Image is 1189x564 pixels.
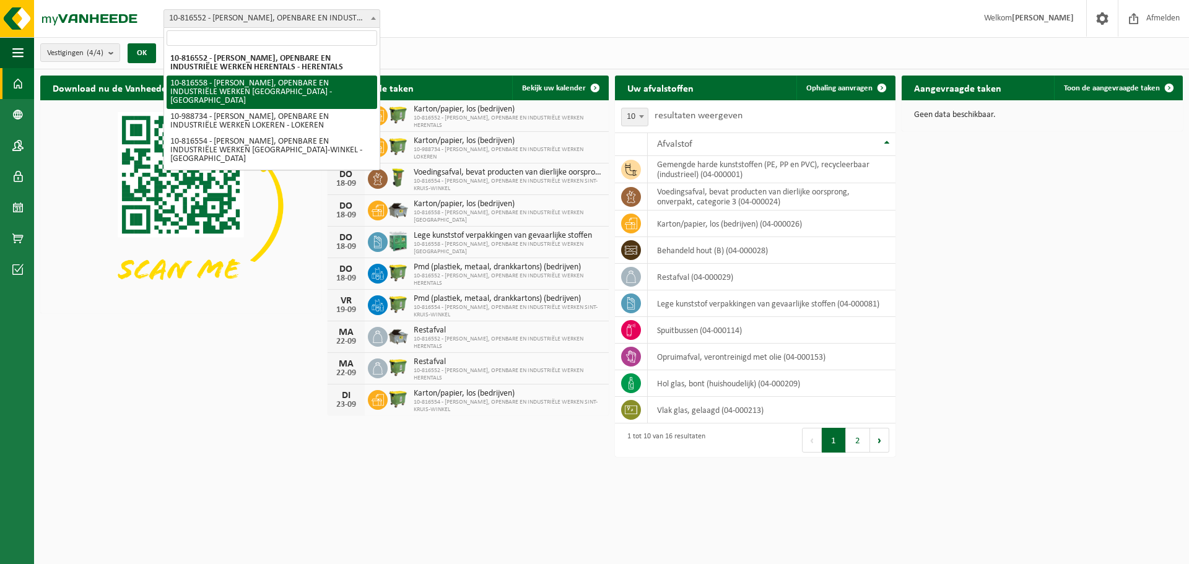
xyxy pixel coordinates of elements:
div: 18-09 [334,274,359,283]
span: 10-816558 - [PERSON_NAME], OPENBARE EN INDUSTRIËLE WERKEN [GEOGRAPHIC_DATA] [414,241,603,256]
div: DO [334,201,359,211]
img: WB-1100-HPE-GN-50 [388,104,409,125]
div: MA [334,359,359,369]
button: Previous [802,428,822,453]
span: Afvalstof [657,139,692,149]
span: Voedingsafval, bevat producten van dierlijke oorsprong, onverpakt, categorie 3 [414,168,603,178]
span: Karton/papier, los (bedrijven) [414,105,603,115]
img: WB-1100-HPE-GN-50 [388,262,409,283]
td: hol glas, bont (huishoudelijk) (04-000209) [648,370,896,397]
td: restafval (04-000029) [648,264,896,290]
span: 10-816558 - [PERSON_NAME], OPENBARE EN INDUSTRIËLE WERKEN [GEOGRAPHIC_DATA] [414,209,603,224]
li: 10-988734 - [PERSON_NAME], OPENBARE EN INDUSTRIËLE WERKEN LOKEREN - LOKEREN [167,109,377,134]
span: Toon de aangevraagde taken [1064,84,1160,92]
span: Vestigingen [47,44,103,63]
span: 10 [622,108,648,126]
button: OK [128,43,156,63]
count: (4/4) [87,49,103,57]
span: 10-816554 - [PERSON_NAME], OPENBARE EN INDUSTRIËLE WERKEN SINT-KRUIS-WINKEL [414,399,603,414]
img: WB-1100-HPE-GN-50 [388,388,409,409]
span: Ophaling aanvragen [806,84,873,92]
span: Pmd (plastiek, metaal, drankkartons) (bedrijven) [414,262,603,272]
span: 10-816554 - [PERSON_NAME], OPENBARE EN INDUSTRIËLE WERKEN SINT-KRUIS-WINKEL [414,178,603,193]
button: Next [870,428,889,453]
div: DO [334,233,359,243]
h2: Aangevraagde taken [902,76,1014,100]
img: WB-1100-HPE-GN-50 [388,136,409,157]
td: karton/papier, los (bedrijven) (04-000026) [648,210,896,237]
span: Bekijk uw kalender [522,84,586,92]
img: WB-1100-HPE-GN-50 [388,293,409,315]
div: DO [334,264,359,274]
div: VR [334,296,359,306]
label: resultaten weergeven [655,111,743,121]
td: spuitbussen (04-000114) [648,317,896,344]
span: 10-816552 - [PERSON_NAME], OPENBARE EN INDUSTRIËLE WERKEN HERENTALS [414,367,603,382]
td: opruimafval, verontreinigd met olie (04-000153) [648,344,896,370]
span: Karton/papier, los (bedrijven) [414,199,603,209]
div: 1 tot 10 van 16 resultaten [621,427,705,454]
div: 18-09 [334,211,359,220]
li: 10-816552 - [PERSON_NAME], OPENBARE EN INDUSTRIËLE WERKEN HERENTALS - HERENTALS [167,51,377,76]
td: voedingsafval, bevat producten van dierlijke oorsprong, onverpakt, categorie 3 (04-000024) [648,183,896,210]
span: Pmd (plastiek, metaal, drankkartons) (bedrijven) [414,294,603,304]
div: 18-09 [334,180,359,188]
strong: [PERSON_NAME] [1012,14,1074,23]
div: DO [334,170,359,180]
span: Karton/papier, los (bedrijven) [414,136,603,146]
img: Download de VHEPlus App [40,100,321,311]
span: Restafval [414,357,603,367]
div: 18-09 [334,243,359,251]
td: behandeld hout (B) (04-000028) [648,237,896,264]
div: 22-09 [334,369,359,378]
img: PB-HB-1400-HPE-GN-11 [388,230,409,253]
td: vlak glas, gelaagd (04-000213) [648,397,896,423]
img: WB-0060-HPE-GN-50 [388,167,409,188]
img: WB-5000-GAL-GY-01 [388,325,409,346]
span: 10-816552 - [PERSON_NAME], OPENBARE EN INDUSTRIËLE WERKEN HERENTALS [414,115,603,129]
span: Karton/papier, los (bedrijven) [414,389,603,399]
img: WB-1100-HPE-GN-50 [388,357,409,378]
li: 10-816558 - [PERSON_NAME], OPENBARE EN INDUSTRIËLE WERKEN [GEOGRAPHIC_DATA] - [GEOGRAPHIC_DATA] [167,76,377,109]
span: 10-988734 - [PERSON_NAME], OPENBARE EN INDUSTRIËLE WERKEN LOKEREN [414,146,603,161]
span: 10-816552 - [PERSON_NAME], OPENBARE EN INDUSTRIËLE WERKEN HERENTALS [414,336,603,350]
td: gemengde harde kunststoffen (PE, PP en PVC), recycleerbaar (industrieel) (04-000001) [648,156,896,183]
button: 1 [822,428,846,453]
span: 10 [621,108,648,126]
a: Ophaling aanvragen [796,76,894,100]
p: Geen data beschikbaar. [914,111,1170,119]
div: MA [334,328,359,337]
button: 2 [846,428,870,453]
span: 10-816554 - [PERSON_NAME], OPENBARE EN INDUSTRIËLE WERKEN SINT-KRUIS-WINKEL [414,304,603,319]
div: DI [334,391,359,401]
div: 22-09 [334,337,359,346]
a: Bekijk uw kalender [512,76,608,100]
span: 10-816552 - [PERSON_NAME], OPENBARE EN INDUSTRIËLE WERKEN HERENTALS [414,272,603,287]
td: lege kunststof verpakkingen van gevaarlijke stoffen (04-000081) [648,290,896,317]
span: 10-816552 - VICTOR PEETERS, OPENBARE EN INDUSTRIËLE WERKEN HERENTALS - HERENTALS [164,10,380,27]
div: 19-09 [334,306,359,315]
div: 23-09 [334,401,359,409]
span: Lege kunststof verpakkingen van gevaarlijke stoffen [414,231,603,241]
button: Vestigingen(4/4) [40,43,120,62]
h2: Download nu de Vanheede+ app! [40,76,206,100]
img: WB-5000-GAL-GY-01 [388,199,409,220]
span: 10-816552 - VICTOR PEETERS, OPENBARE EN INDUSTRIËLE WERKEN HERENTALS - HERENTALS [163,9,380,28]
li: 10-816554 - [PERSON_NAME], OPENBARE EN INDUSTRIËLE WERKEN [GEOGRAPHIC_DATA]-WINKEL - [GEOGRAPHIC_... [167,134,377,167]
span: Restafval [414,326,603,336]
h2: Uw afvalstoffen [615,76,706,100]
a: Toon de aangevraagde taken [1054,76,1182,100]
